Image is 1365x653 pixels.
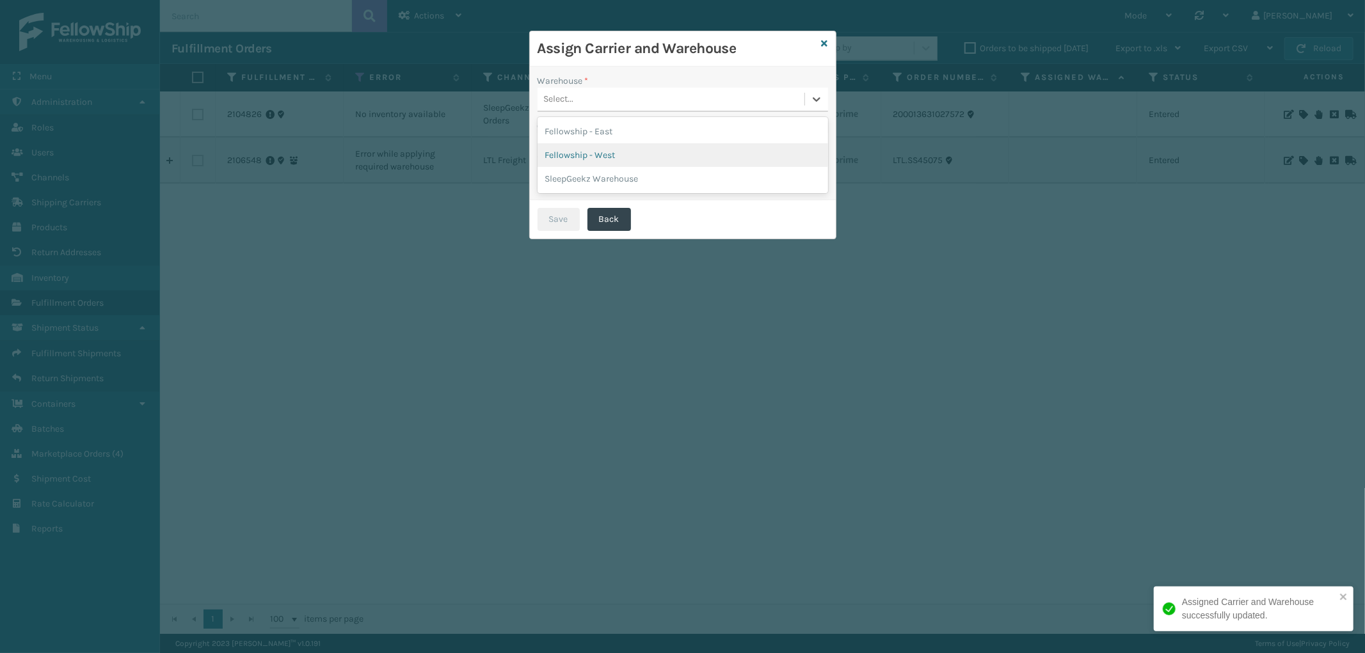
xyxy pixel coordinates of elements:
label: Warehouse [538,74,589,88]
div: Assigned Carrier and Warehouse successfully updated. [1182,595,1336,622]
button: Save [538,208,580,231]
button: close [1339,592,1348,604]
div: Fellowship - East [538,120,828,143]
div: Fellowship - West [538,143,828,167]
div: Select... [544,93,574,106]
h3: Assign Carrier and Warehouse [538,39,817,58]
button: Back [587,208,631,231]
div: SleepGeekz Warehouse [538,167,828,191]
